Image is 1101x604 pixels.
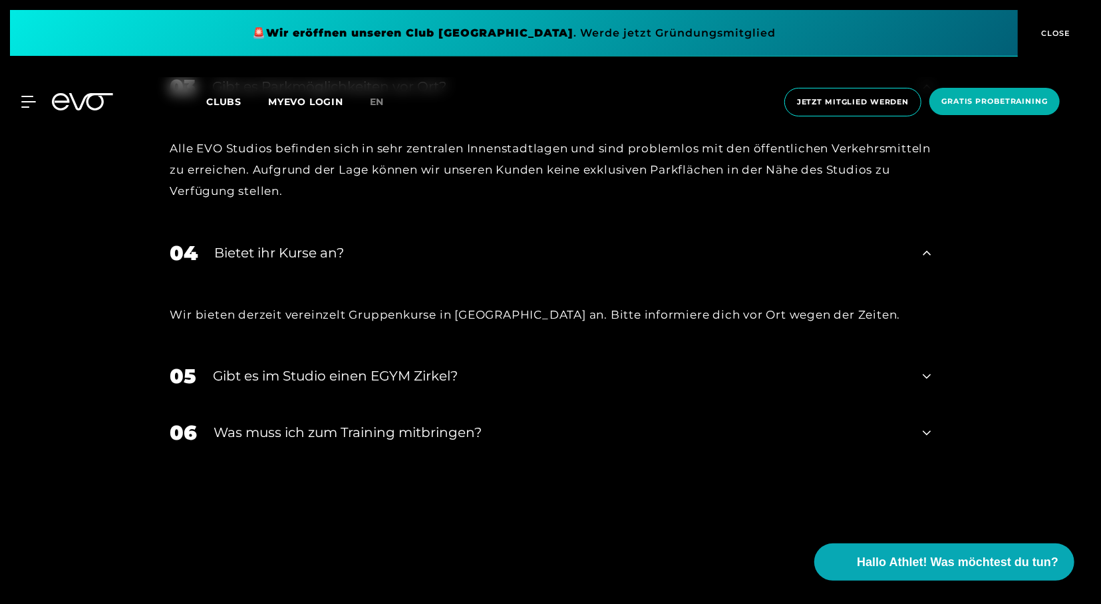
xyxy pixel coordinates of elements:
[214,423,907,443] div: Was muss ich zum Training mitbringen?
[214,367,907,386] div: Gibt es im Studio einen EGYM Zirkel?
[215,243,907,263] div: Bietet ihr Kurse an?
[170,418,198,448] div: 06
[814,543,1074,581] button: Hallo Athlet! Was möchtest du tun?
[797,96,909,108] span: Jetzt Mitglied werden
[206,96,241,108] span: Clubs
[857,553,1058,571] span: Hallo Athlet! Was möchtest du tun?
[1018,10,1091,57] button: CLOSE
[370,96,385,108] span: en
[780,88,925,116] a: Jetzt Mitglied werden
[170,138,931,203] div: Alle EVO Studios befinden sich in sehr zentralen Innenstadtlagen und sind problemlos mit den öffe...
[268,96,343,108] a: MYEVO LOGIN
[370,94,400,110] a: en
[925,88,1064,116] a: Gratis Probetraining
[170,239,198,269] div: 04
[1038,27,1071,39] span: CLOSE
[941,96,1048,107] span: Gratis Probetraining
[206,95,268,108] a: Clubs
[170,362,197,392] div: 05
[170,305,931,326] div: Wir bieten derzeit vereinzelt Gruppenkurse in [GEOGRAPHIC_DATA] an. Bitte informiere dich vor Ort...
